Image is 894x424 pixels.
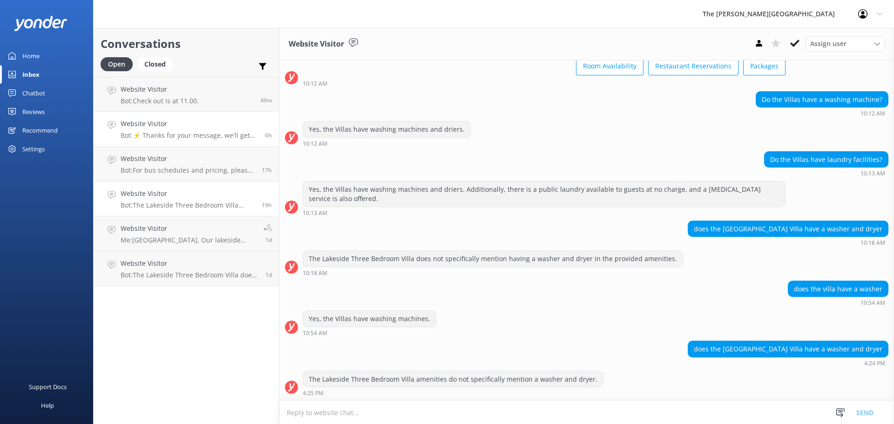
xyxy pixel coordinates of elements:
h4: Website Visitor [121,223,257,234]
span: Assign user [810,39,847,49]
strong: 10:13 AM [303,210,327,216]
div: does the [GEOGRAPHIC_DATA] Villa have a washer and dryer [688,341,888,357]
div: Do the Villas have a washing machine? [756,92,888,108]
strong: 4:24 PM [864,361,885,366]
p: Me: [GEOGRAPHIC_DATA], Our lakeside three bedroom do include laundry facilities, indeed. Apologie... [121,236,257,244]
div: Sep 10 2025 10:13am (UTC +12:00) Pacific/Auckland [303,209,786,216]
div: does the villa have a washer [788,281,888,297]
strong: 10:18 AM [303,270,327,276]
h4: Website Visitor [121,154,255,164]
strong: 10:54 AM [860,300,885,306]
div: Settings [22,140,45,158]
strong: 10:12 AM [860,111,885,116]
h4: Website Visitor [121,84,199,94]
h4: Website Visitor [121,188,255,199]
h3: Website Visitor [289,38,344,50]
div: Chatbot [22,84,45,102]
div: The Lakeside Three Bedroom Villa does not specifically mention having a washer and dryer in the p... [303,251,683,267]
div: Sep 10 2025 10:13am (UTC +12:00) Pacific/Auckland [764,170,888,176]
p: Bot: For bus schedules and pricing, please visit [URL][DOMAIN_NAME]. [121,166,255,175]
p: Bot: Check out is at 11.00. [121,97,199,105]
h2: Conversations [101,35,272,53]
div: Inbox [22,65,40,84]
div: Home [22,47,40,65]
div: Sep 10 2025 04:25pm (UTC +12:00) Pacific/Auckland [303,390,603,396]
a: Open [101,59,137,69]
div: Support Docs [29,377,67,396]
strong: 10:54 AM [303,330,327,336]
span: Sep 10 2025 10:17am (UTC +12:00) Pacific/Auckland [265,271,272,279]
h4: Website Visitor [121,258,258,269]
div: Closed [137,57,173,71]
div: Help [41,396,54,415]
div: The Lakeside Three Bedroom Villa amenities do not specifically mention a washer and dryer. [303,371,603,387]
strong: 10:12 AM [303,81,327,87]
div: Sep 10 2025 10:54am (UTC +12:00) Pacific/Auckland [788,299,888,306]
div: Sep 10 2025 10:18am (UTC +12:00) Pacific/Auckland [303,269,683,276]
button: Packages [743,57,786,75]
a: Website VisitorBot:The Lakeside Three Bedroom Villa amenities do not specifically mention a washe... [94,182,279,216]
div: does the [GEOGRAPHIC_DATA] Villa have a washer and dryer [688,221,888,237]
a: Closed [137,59,177,69]
p: Bot: ⚡ Thanks for your message, we'll get back to you as soon as we can. You're also welcome to k... [121,131,258,140]
div: Yes, the Villas have washing machines. [303,311,436,327]
div: Assign User [806,36,885,51]
div: Sep 10 2025 10:12am (UTC +12:00) Pacific/Auckland [303,80,786,87]
a: Website VisitorMe:[GEOGRAPHIC_DATA], Our lakeside three bedroom do include laundry facilities, in... [94,216,279,251]
span: Sep 11 2025 10:39am (UTC +12:00) Pacific/Auckland [260,96,272,104]
p: Bot: The Lakeside Three Bedroom Villa amenities do not specifically mention a washer and dryer. [121,201,255,209]
strong: 10:12 AM [303,141,327,147]
button: Room Availability [576,57,643,75]
span: Sep 10 2025 05:52pm (UTC +12:00) Pacific/Auckland [262,166,272,174]
div: Sep 10 2025 04:24pm (UTC +12:00) Pacific/Auckland [688,360,888,366]
p: Bot: The Lakeside Three Bedroom Villa does not include a washer and dryer among its listed amenit... [121,271,258,279]
div: Sep 10 2025 10:12am (UTC +12:00) Pacific/Auckland [303,140,471,147]
a: Website VisitorBot:⚡ Thanks for your message, we'll get back to you as soon as we can. You're als... [94,112,279,147]
div: Sep 10 2025 10:12am (UTC +12:00) Pacific/Auckland [756,110,888,116]
span: Sep 10 2025 10:24am (UTC +12:00) Pacific/Auckland [265,236,272,244]
strong: 10:13 AM [860,171,885,176]
strong: 10:18 AM [860,240,885,246]
div: Open [101,57,133,71]
a: Website VisitorBot:For bus schedules and pricing, please visit [URL][DOMAIN_NAME].17h [94,147,279,182]
h4: Website Visitor [121,119,258,129]
a: Website VisitorBot:Check out is at 11.00.49m [94,77,279,112]
div: Sep 10 2025 10:54am (UTC +12:00) Pacific/Auckland [303,330,436,336]
div: Recommend [22,121,58,140]
span: Sep 10 2025 04:24pm (UTC +12:00) Pacific/Auckland [262,201,272,209]
div: Yes, the Villas have washing machines and driers. Additionally, there is a public laundry availab... [303,182,785,206]
div: Do the Villas have laundry facilities? [765,152,888,168]
strong: 4:25 PM [303,390,324,396]
button: Restaurant Reservations [648,57,738,75]
div: Yes, the Villas have washing machines and driers. [303,121,470,137]
img: yonder-white-logo.png [14,16,68,31]
span: Sep 11 2025 04:38am (UTC +12:00) Pacific/Auckland [265,131,272,139]
div: Reviews [22,102,45,121]
div: Sep 10 2025 10:18am (UTC +12:00) Pacific/Auckland [688,239,888,246]
a: Website VisitorBot:The Lakeside Three Bedroom Villa does not include a washer and dryer among its... [94,251,279,286]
